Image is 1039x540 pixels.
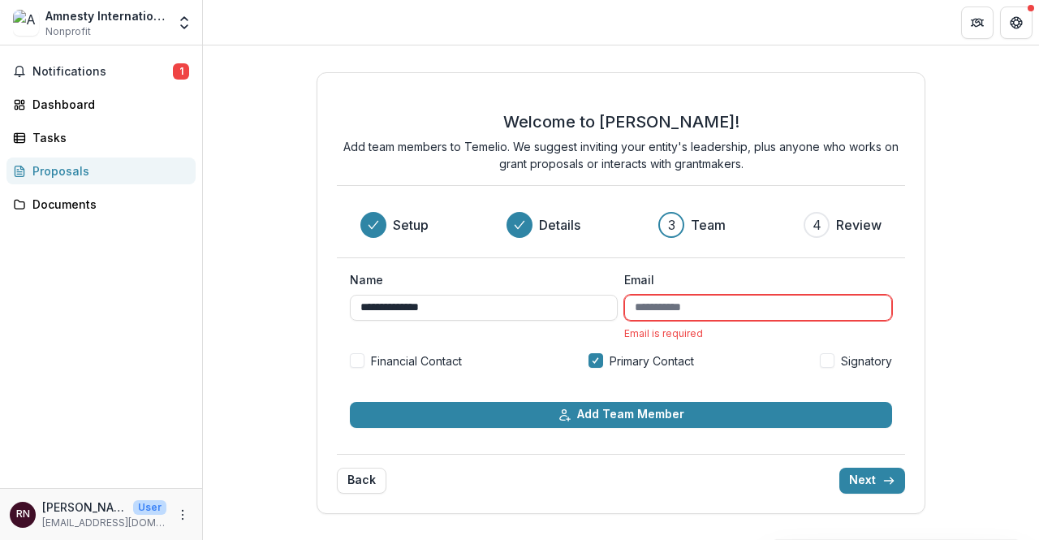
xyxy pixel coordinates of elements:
div: Documents [32,196,183,213]
div: Progress [360,212,882,238]
div: 3 [668,215,675,235]
button: More [173,505,192,525]
div: Proposals [32,162,183,179]
h3: Setup [393,215,429,235]
div: Amnesty International USA [45,7,166,24]
button: Open entity switcher [173,6,196,39]
h3: Team [691,215,726,235]
button: Get Help [1000,6,1033,39]
span: Nonprofit [45,24,91,39]
div: 4 [813,215,821,235]
p: [EMAIL_ADDRESS][DOMAIN_NAME] [42,516,166,530]
h3: Details [539,215,580,235]
button: Partners [961,6,994,39]
p: Add team members to Temelio. We suggest inviting your entity's leadership, plus anyone who works ... [337,138,905,172]
p: User [133,500,166,515]
a: Proposals [6,158,196,184]
div: Tasks [32,129,183,146]
div: Rachel Nissley [16,509,30,520]
button: Next [839,468,905,494]
h2: Welcome to [PERSON_NAME]! [503,112,739,132]
button: Add Team Member [350,402,892,428]
span: Notifications [32,65,173,79]
a: Tasks [6,124,196,151]
label: Email [624,271,882,288]
a: Dashboard [6,91,196,118]
span: Primary Contact [610,352,694,369]
button: Back [337,468,386,494]
p: [PERSON_NAME] [42,499,127,516]
span: 1 [173,63,189,80]
img: Amnesty International USA [13,10,39,36]
div: Dashboard [32,96,183,113]
h3: Review [836,215,882,235]
button: Notifications1 [6,58,196,84]
a: Documents [6,191,196,218]
label: Name [350,271,608,288]
span: Financial Contact [371,352,462,369]
div: Email is required [624,327,892,339]
span: Signatory [841,352,892,369]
